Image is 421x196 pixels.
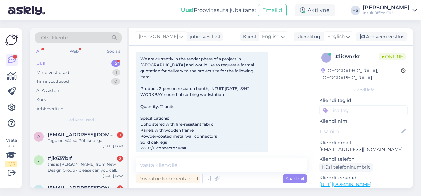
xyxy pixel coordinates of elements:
div: AI Assistent [36,87,61,94]
div: All [35,47,43,56]
div: [PERSON_NAME] [363,5,410,10]
div: Tiimi vestlused [36,78,69,85]
div: HS [351,6,360,15]
div: [DATE] 14:52 [103,173,123,178]
b: Uus! [181,7,194,13]
div: 4 [117,185,123,191]
div: Küsi telefoninumbrit [319,163,373,172]
div: this is [PERSON_NAME] from New Design Group - please can you call my mobile [PHONE_NUMBER] [48,161,123,173]
div: Kliendi info [319,87,408,93]
span: j [38,158,40,163]
span: English [327,33,345,40]
span: Uued vestlused [63,117,94,123]
span: #jk637brf [48,155,72,161]
span: Otsi kliente [41,34,68,41]
div: 2 / 3 [5,161,17,167]
div: # li0vnrkr [335,53,379,61]
p: Kliendi email [319,139,408,146]
span: l [325,55,328,60]
div: Minu vestlused [36,69,69,76]
div: [DATE] 13:49 [103,144,123,148]
div: juhib vestlust [187,33,221,40]
p: Kliendi nimi [319,118,408,125]
div: [GEOGRAPHIC_DATA], [GEOGRAPHIC_DATA] [321,67,401,81]
div: Klienditugi [294,33,322,40]
span: a [37,134,40,139]
div: 1 [112,69,120,76]
div: Vaata siia [5,137,17,167]
span: anneli.mand@vaatsapk.ee [48,132,117,138]
span: info@rebeldesign.be [48,185,117,191]
div: Klient [240,33,257,40]
div: Proovi tasuta juba täna: [181,6,256,14]
input: Lisa nimi [320,128,400,135]
a: [PERSON_NAME]IntuitOffice OÜ [363,5,417,16]
div: Socials [106,47,122,56]
div: 5 [111,60,120,67]
span: [PERSON_NAME] [139,33,178,40]
div: Privaatne kommentaar [136,174,200,183]
span: i [38,187,39,192]
img: Askly Logo [5,34,18,46]
p: Kliendi telefon [319,156,408,163]
span: Online [379,53,406,60]
p: Kliendi tag'id [319,97,408,104]
div: Uus [36,60,45,67]
div: Tegu on Väätsa Põhikooliga. [48,138,123,144]
input: Lisa tag [319,105,408,115]
div: Web [69,47,80,56]
div: Kõik [36,96,46,103]
div: Arhiveeritud [36,106,64,112]
p: [EMAIL_ADDRESS][DOMAIN_NAME] [319,146,408,153]
button: Emailid [258,4,287,16]
span: English [262,33,279,40]
div: 3 [117,132,123,138]
div: Arhiveeri vestlus [356,32,407,41]
div: 2 [117,156,123,162]
p: Klienditeekond [319,174,408,181]
span: Saada [285,176,304,181]
div: 0 [111,78,120,85]
div: Aktiivne [295,4,335,16]
a: [URL][DOMAIN_NAME] [319,181,371,187]
div: IntuitOffice OÜ [363,10,410,16]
